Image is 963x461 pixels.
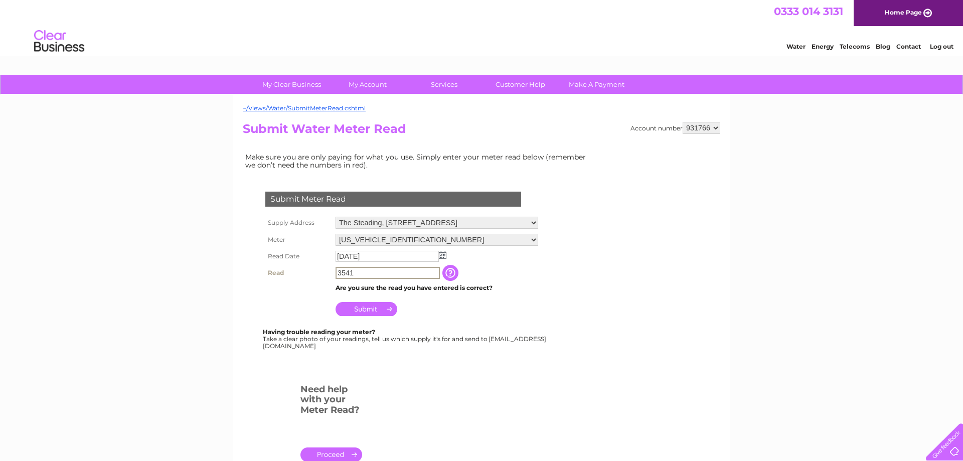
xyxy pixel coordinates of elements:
[263,264,333,281] th: Read
[265,192,521,207] div: Submit Meter Read
[243,122,720,141] h2: Submit Water Meter Read
[555,75,638,94] a: Make A Payment
[243,150,594,172] td: Make sure you are only paying for what you use. Simply enter your meter read below (remember we d...
[336,302,397,316] input: Submit
[786,43,806,50] a: Water
[840,43,870,50] a: Telecoms
[300,382,362,420] h3: Need help with your Meter Read?
[896,43,921,50] a: Contact
[439,251,446,259] img: ...
[243,104,366,112] a: ~/Views/Water/SubmitMeterRead.cshtml
[245,6,719,49] div: Clear Business is a trading name of Verastar Limited (registered in [GEOGRAPHIC_DATA] No. 3667643...
[403,75,486,94] a: Services
[876,43,890,50] a: Blog
[34,26,85,57] img: logo.png
[812,43,834,50] a: Energy
[263,231,333,248] th: Meter
[479,75,562,94] a: Customer Help
[630,122,720,134] div: Account number
[333,281,541,294] td: Are you sure the read you have entered is correct?
[930,43,953,50] a: Log out
[327,75,409,94] a: My Account
[263,329,548,349] div: Take a clear photo of your readings, tell us which supply it's for and send to [EMAIL_ADDRESS][DO...
[250,75,333,94] a: My Clear Business
[263,328,375,336] b: Having trouble reading your meter?
[774,5,843,18] a: 0333 014 3131
[263,248,333,264] th: Read Date
[442,265,460,281] input: Information
[263,214,333,231] th: Supply Address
